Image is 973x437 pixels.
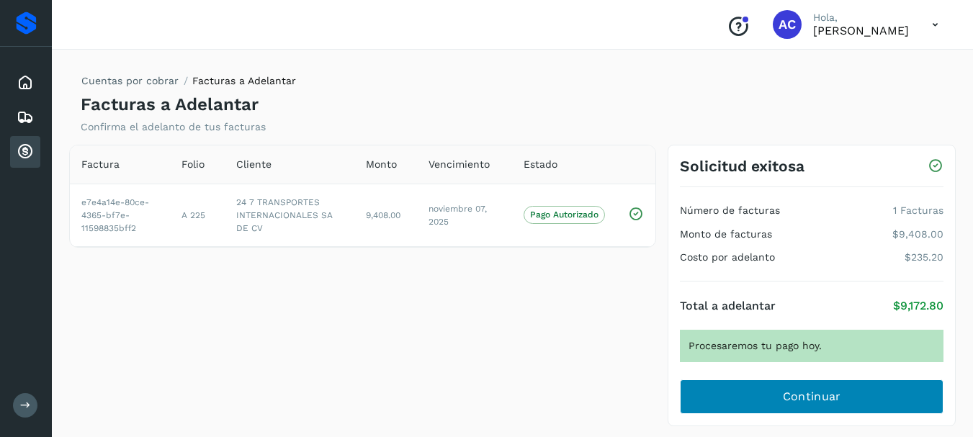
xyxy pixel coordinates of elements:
[10,67,40,99] div: Inicio
[680,299,776,312] h4: Total a adelantar
[429,157,490,172] span: Vencimiento
[680,379,943,414] button: Continuar
[170,184,225,246] td: A 225
[10,136,40,168] div: Cuentas por cobrar
[680,157,804,175] h3: Solicitud exitosa
[225,184,355,246] td: 24 7 TRANSPORTES INTERNACIONALES SA DE CV
[81,75,179,86] a: Cuentas por cobrar
[783,389,841,405] span: Continuar
[366,157,397,172] span: Monto
[81,94,259,115] h4: Facturas a Adelantar
[81,121,266,133] p: Confirma el adelanto de tus facturas
[236,157,272,172] span: Cliente
[192,75,296,86] span: Facturas a Adelantar
[10,102,40,133] div: Embarques
[524,157,557,172] span: Estado
[429,204,487,227] span: noviembre 07, 2025
[905,251,943,263] p: $235.20
[680,330,943,362] div: Procesaremos tu pago hoy.
[680,251,775,263] h4: Costo por adelanto
[680,228,772,240] h4: Monto de facturas
[893,204,943,217] p: 1 Facturas
[81,73,296,94] nav: breadcrumb
[813,12,909,24] p: Hola,
[81,157,120,172] span: Factura
[366,210,400,220] span: 9,408.00
[181,157,205,172] span: Folio
[680,204,780,217] h4: Número de facturas
[892,228,943,240] p: $9,408.00
[70,184,170,246] td: e7e4a14e-80ce-4365-bf7e-11598835bff2
[530,210,598,220] p: Pago Autorizado
[893,299,943,312] p: $9,172.80
[813,24,909,37] p: ADRIANA CARRASCO ROJAS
